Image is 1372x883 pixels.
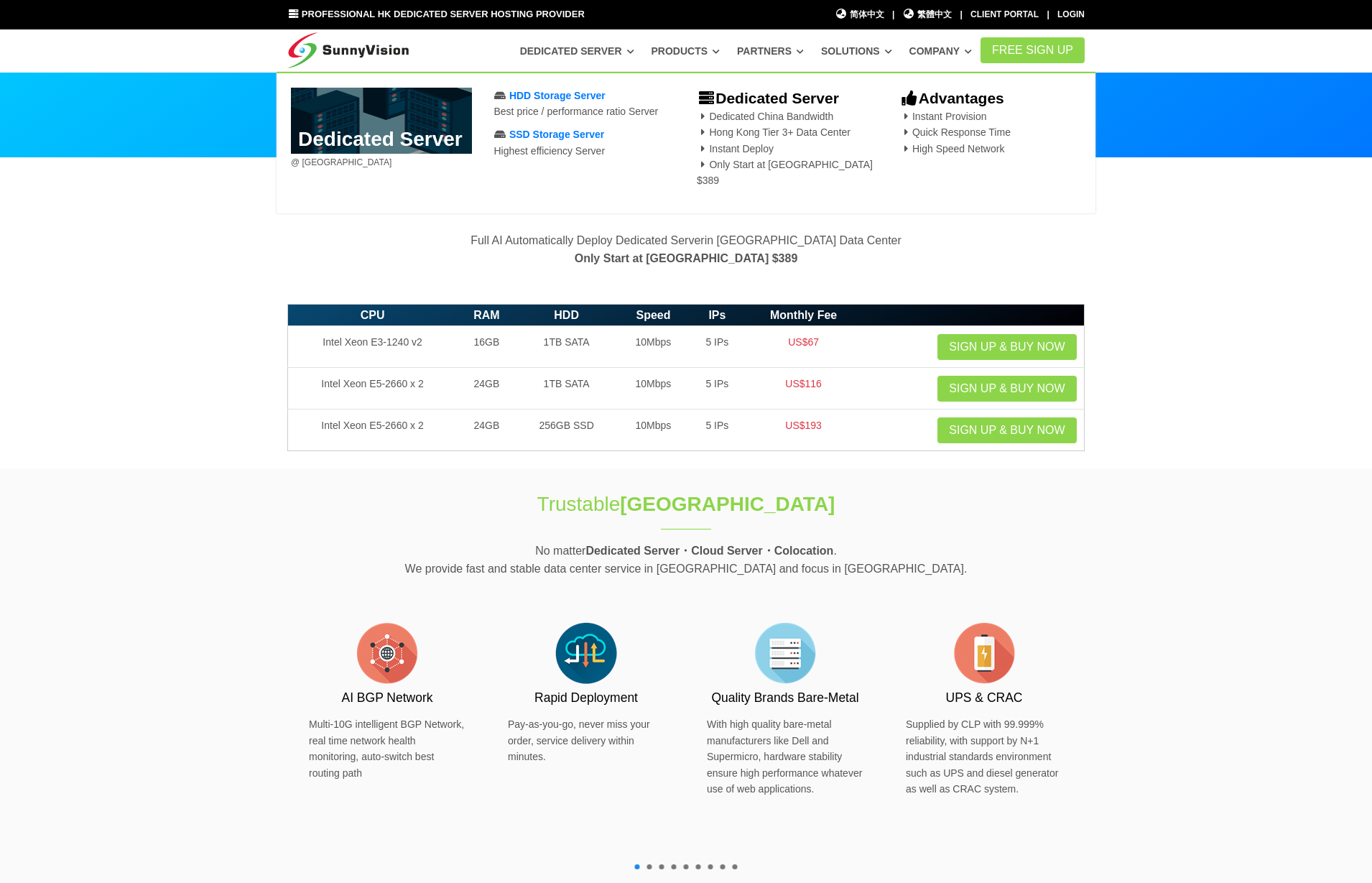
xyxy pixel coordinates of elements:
td: 24GB [457,410,516,451]
h3: AI BGP Network [309,689,465,707]
td: 10Mbps [617,326,690,368]
p: With high quality bare-metal manufacturers like Dell and Supermicro, hardware stability ensure hi... [707,716,863,797]
td: US$67 [744,326,862,368]
li: | [960,8,962,22]
img: flat-server-alt.png [749,617,821,689]
th: Monthly Fee [744,304,862,326]
b: Dedicated Server [697,90,839,106]
td: 1TB SATA [516,368,617,410]
a: Sign up & Buy Now [937,376,1076,402]
td: 5 IPs [690,368,744,410]
td: 24GB [457,368,516,410]
th: IPs [690,304,744,326]
span: HDD Storage Server [509,90,606,101]
span: SSD Storage Server [509,129,604,140]
strong: Dedicated Server・Cloud Server・Colocation [585,545,833,557]
img: flat-cloud-in-out.png [550,617,622,689]
p: Full AI Automatically Deploy Dedicated Serverin [GEOGRAPHIC_DATA] Data Center [287,231,1085,268]
th: Speed [617,304,690,326]
a: Partners [737,38,804,64]
h3: Rapid Deployment [508,689,664,707]
span: Instant Provision Quick Response Time High Speed Network [899,111,1010,154]
div: Dedicated Server [277,72,1095,213]
a: Client Portal [970,9,1039,19]
td: Intel Xeon E5-2660 x 2 [288,368,458,410]
td: 1TB SATA [516,326,617,368]
a: Solutions [821,38,892,64]
td: Intel Xeon E3-1240 v2 [288,326,458,368]
a: HDD Storage ServerBest price / performance ratio Server [493,90,658,117]
span: Dedicated China Bandwidth Hong Kong Tier 3+ Data Center Instant Deploy Only Start at [GEOGRAPHIC_... [697,111,873,187]
h1: Trustable [447,490,925,518]
a: Products [651,38,720,64]
td: 5 IPs [690,326,744,368]
li: | [892,8,894,22]
th: HDD [516,304,617,326]
a: Login [1057,9,1085,19]
p: No matter . We provide fast and stable data center service in [GEOGRAPHIC_DATA] and focus in [GEO... [287,542,1085,578]
img: flat-internet.png [351,617,423,689]
td: US$193 [744,410,862,451]
td: Intel Xeon E5-2660 x 2 [288,410,458,451]
td: 256GB SSD [516,410,617,451]
strong: Only Start at [GEOGRAPHIC_DATA] $389 [575,252,798,264]
th: RAM [457,304,516,326]
td: 10Mbps [617,410,690,451]
h3: Quality Brands Bare-Metal [707,689,863,707]
a: Dedicated Server [520,38,634,64]
p: Multi-10G intelligent BGP Network, real time network health monitoring, auto-switch best routing ... [309,716,465,781]
td: 5 IPs [690,410,744,451]
strong: [GEOGRAPHIC_DATA] [620,493,835,515]
h3: UPS & CRAC [906,689,1062,707]
span: Professional HK Dedicated Server Hosting Provider [302,9,585,19]
td: 16GB [457,326,516,368]
a: SSD Storage ServerHighest efficiency Server [493,129,605,156]
a: Sign up & Buy Now [937,417,1076,443]
span: @ [GEOGRAPHIC_DATA] [291,157,391,167]
p: Pay-as-you-go, never miss your order, service delivery within minutes. [508,716,664,764]
a: FREE Sign Up [981,37,1085,63]
img: flat-battery.png [948,617,1020,689]
th: CPU [288,304,458,326]
td: 10Mbps [617,368,690,410]
a: Sign up & Buy Now [937,334,1076,360]
a: 简体中文 [835,8,884,22]
p: Supplied by CLP with 99.999% reliability, with support by N+1 industrial standards environment su... [906,716,1062,797]
td: US$116 [744,368,862,410]
b: Advantages [899,90,1003,106]
li: | [1047,8,1049,22]
a: 繁體中文 [903,8,952,22]
a: Company [909,38,973,64]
